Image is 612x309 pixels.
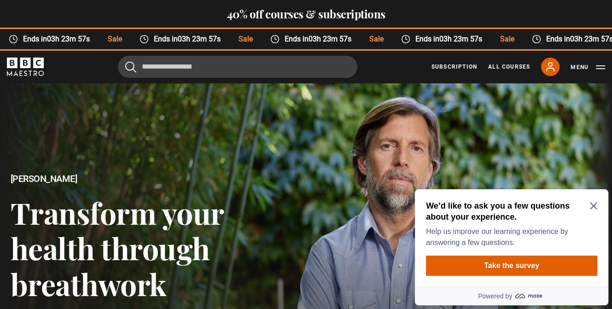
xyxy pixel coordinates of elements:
span: Sale [220,34,252,45]
h2: We’d like to ask you a few questions about your experience. [15,15,182,37]
span: Ends in [8,34,89,45]
a: Powered by maze [4,101,197,120]
svg: BBC Maestro [7,58,44,76]
button: Toggle navigation [571,63,605,72]
time: 03h 23m 57s [299,35,342,43]
span: Ends in [270,34,350,45]
span: Sale [482,34,513,45]
span: Sale [89,34,121,45]
time: 03h 23m 57s [168,35,211,43]
span: Ends in [139,34,220,45]
button: Take the survey [15,70,186,90]
div: Optional study invitation [4,4,197,120]
h2: [PERSON_NAME] [11,174,306,184]
input: Search [118,56,357,78]
a: Subscription [431,63,477,71]
time: 03h 23m 57s [38,35,81,43]
span: Ends in [401,34,481,45]
h3: Transform your health through breathwork [11,195,306,302]
button: Close Maze Prompt [179,17,186,24]
span: Sale [351,34,383,45]
time: 03h 23m 57s [560,35,603,43]
p: Help us improve our learning experience by answering a few questions. [15,41,182,63]
button: Submit the search query [125,61,136,72]
time: 03h 23m 57s [430,35,472,43]
span: Ends in [531,34,612,45]
a: All Courses [488,63,530,71]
